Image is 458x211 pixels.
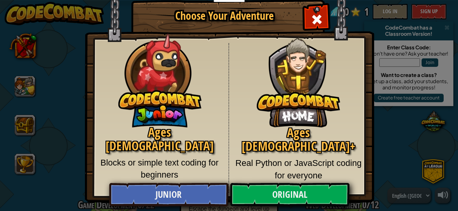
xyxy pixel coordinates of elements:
[118,28,202,127] img: CodeCombat Junior hero character
[235,126,362,153] h2: Ages [DEMOGRAPHIC_DATA]+
[304,6,329,31] div: Close modal
[109,183,228,206] a: Junior
[97,126,223,153] h2: Ages [DEMOGRAPHIC_DATA]
[235,157,362,181] p: Real Python or JavaScript coding for everyone
[97,157,223,181] p: Blocks or simple text coding for beginners
[257,25,340,127] img: CodeCombat Original hero character
[230,183,349,206] a: Original
[145,10,304,22] h1: Choose Your Adventure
